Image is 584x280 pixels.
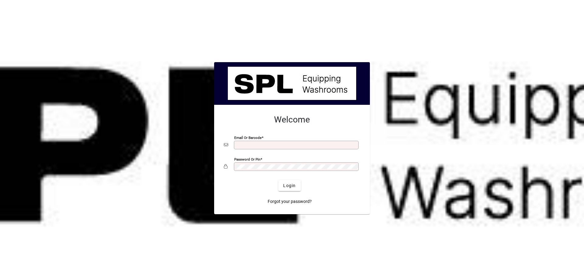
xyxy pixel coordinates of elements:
[234,157,260,161] mat-label: Password or Pin
[234,136,262,140] mat-label: Email or Barcode
[268,198,312,205] span: Forgot your password?
[265,196,314,207] a: Forgot your password?
[283,183,296,189] span: Login
[278,180,301,191] button: Login
[224,115,360,125] h2: Welcome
